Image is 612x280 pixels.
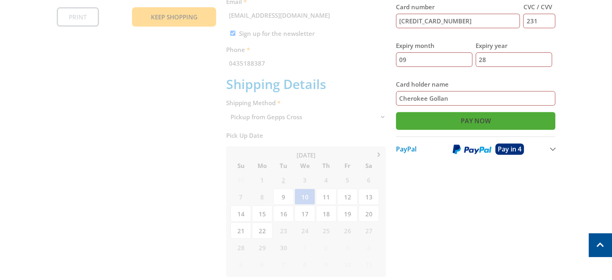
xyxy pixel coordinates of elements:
[476,41,552,50] label: Expiry year
[396,145,416,153] span: PayPal
[498,145,521,153] span: Pay in 4
[476,52,552,67] input: YY
[453,144,491,154] img: PayPal
[396,136,556,161] button: PayPal Pay in 4
[396,41,472,50] label: Expiry month
[396,79,556,89] label: Card holder name
[523,2,555,12] label: CVC / CVV
[396,2,520,12] label: Card number
[396,112,556,130] input: Pay Now
[396,52,472,67] input: MM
